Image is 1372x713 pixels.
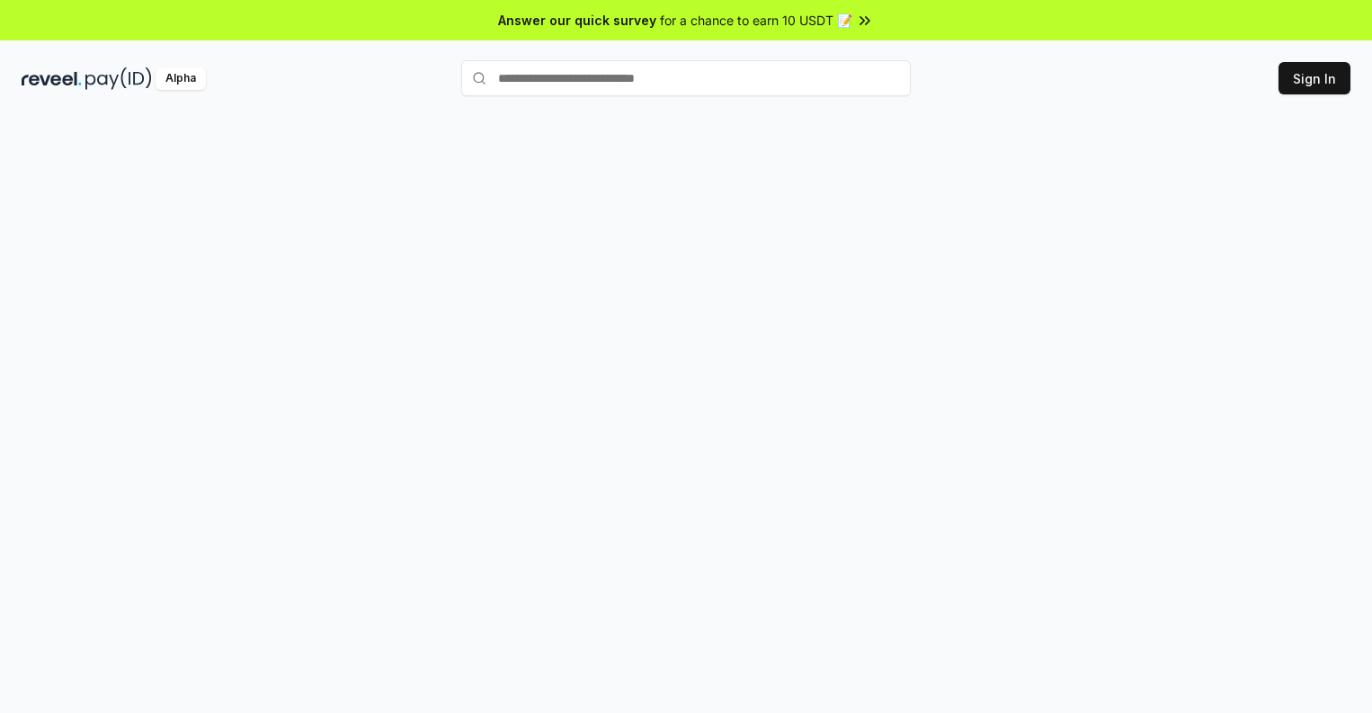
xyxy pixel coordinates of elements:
[156,67,206,90] div: Alpha
[498,11,656,30] span: Answer our quick survey
[1278,62,1350,94] button: Sign In
[22,67,82,90] img: reveel_dark
[660,11,852,30] span: for a chance to earn 10 USDT 📝
[85,67,152,90] img: pay_id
